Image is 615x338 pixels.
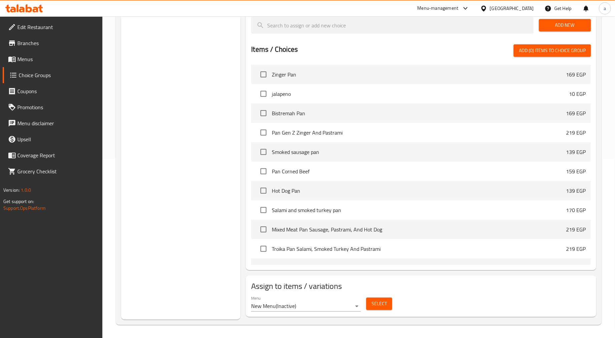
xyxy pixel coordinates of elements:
[566,225,586,233] p: 219 EGP
[566,129,586,137] p: 219 EGP
[272,70,566,78] span: Zinger Pan
[17,39,97,47] span: Branches
[566,70,586,78] p: 169 EGP
[3,163,103,179] a: Grocery Checklist
[539,19,591,31] button: Add New
[17,23,97,31] span: Edit Restaurant
[272,167,566,175] span: Pan Corned Beef
[3,197,34,206] span: Get support on:
[17,55,97,63] span: Menus
[3,51,103,67] a: Menus
[566,109,586,117] p: 169 EGP
[272,187,566,195] span: Hot Dog Pan
[17,103,97,111] span: Promotions
[272,148,566,156] span: Smoked sausage pan
[519,46,586,55] span: Add (0) items to choice group
[256,222,270,236] span: Select choice
[272,109,566,117] span: Bistremah Pan
[514,44,591,57] button: Add (0) items to choice group
[256,242,270,256] span: Select choice
[251,296,261,300] label: Menu
[3,131,103,147] a: Upsell
[251,281,591,292] h2: Assign to items / variations
[272,245,566,253] span: Troika Pan Salami, Smoked Turkey And Pastrami
[256,126,270,140] span: Select choice
[3,99,103,115] a: Promotions
[17,119,97,127] span: Menu disclaimer
[256,261,270,275] span: Select choice
[272,206,566,214] span: Salami and smoked turkey pan
[544,21,586,29] span: Add New
[21,186,31,194] span: 1.0.0
[566,206,586,214] p: 170 EGP
[3,19,103,35] a: Edit Restaurant
[256,164,270,178] span: Select choice
[17,167,97,175] span: Grocery Checklist
[366,298,392,310] button: Select
[272,264,566,272] span: Potato pan
[19,71,97,79] span: Choice Groups
[3,115,103,131] a: Menu disclaimer
[490,5,534,12] div: [GEOGRAPHIC_DATA]
[566,167,586,175] p: 159 EGP
[3,35,103,51] a: Branches
[272,90,569,98] span: jalapeno
[604,5,606,12] span: a
[251,17,533,34] input: search
[17,135,97,143] span: Upsell
[251,301,361,312] div: New Menu(Inactive)
[566,148,586,156] p: 139 EGP
[17,87,97,95] span: Coupons
[418,4,459,12] div: Menu-management
[272,225,566,233] span: Mixed Meat Pan Sausage, Pastrami, And Hot Dog
[251,44,298,54] h2: Items / Choices
[3,83,103,99] a: Coupons
[372,300,387,308] span: Select
[569,90,586,98] p: 10 EGP
[256,184,270,198] span: Select choice
[3,204,46,212] a: Support.OpsPlatform
[256,67,270,81] span: Select choice
[566,187,586,195] p: 139 EGP
[3,67,103,83] a: Choice Groups
[256,203,270,217] span: Select choice
[272,129,566,137] span: Pan Gen Z Zinger And Pastrami
[566,264,586,272] p: 119 EGP
[256,87,270,101] span: Select choice
[3,186,20,194] span: Version:
[566,245,586,253] p: 219 EGP
[3,147,103,163] a: Coverage Report
[256,106,270,120] span: Select choice
[17,151,97,159] span: Coverage Report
